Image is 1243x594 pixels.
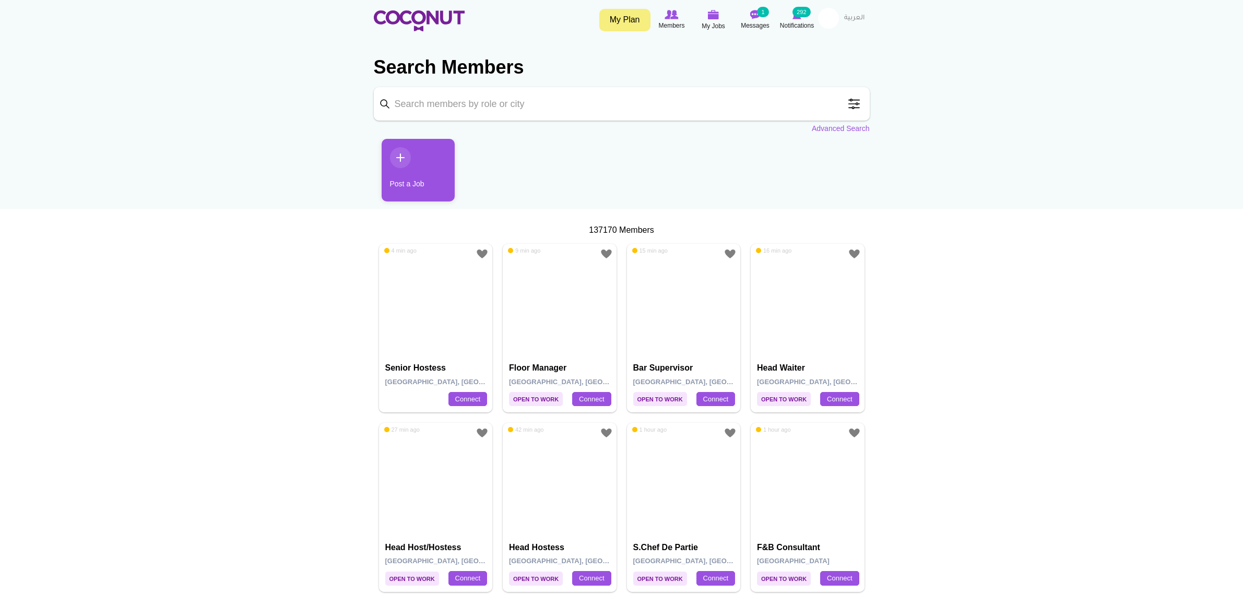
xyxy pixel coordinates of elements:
[633,363,737,373] h4: Bar Supervisor
[658,20,684,31] span: Members
[374,139,447,209] li: 1 / 1
[780,20,814,31] span: Notifications
[572,392,611,407] a: Connect
[632,247,668,254] span: 15 min ago
[633,572,687,586] span: Open to Work
[724,426,737,439] a: Add to Favourites
[509,378,658,386] span: [GEOGRAPHIC_DATA], [GEOGRAPHIC_DATA]
[508,247,540,254] span: 9 min ago
[476,426,489,439] a: Add to Favourites
[820,392,859,407] a: Connect
[848,426,861,439] a: Add to Favourites
[632,426,667,433] span: 1 hour ago
[385,378,534,386] span: [GEOGRAPHIC_DATA], [GEOGRAPHIC_DATA]
[600,426,613,439] a: Add to Favourites
[665,10,678,19] img: Browse Members
[848,247,861,260] a: Add to Favourites
[792,10,801,19] img: Notifications
[385,543,489,552] h4: Head Host/Hostess
[633,378,782,386] span: [GEOGRAPHIC_DATA], [GEOGRAPHIC_DATA]
[724,247,737,260] a: Add to Favourites
[757,363,861,373] h4: Head Waiter
[693,8,735,32] a: My Jobs My Jobs
[757,7,768,17] small: 1
[792,7,810,17] small: 292
[757,543,861,552] h4: F&B Consultant
[633,392,687,406] span: Open to Work
[509,363,613,373] h4: Floor Manager
[448,571,487,586] a: Connect
[509,392,563,406] span: Open to Work
[509,572,563,586] span: Open to Work
[757,557,830,565] span: [GEOGRAPHIC_DATA]
[572,571,611,586] a: Connect
[839,8,870,29] a: العربية
[696,571,735,586] a: Connect
[599,9,650,31] a: My Plan
[600,247,613,260] a: Add to Favourites
[750,10,761,19] img: Messages
[633,543,737,552] h4: S.Chef De partie
[820,571,859,586] a: Connect
[756,426,791,433] span: 1 hour ago
[757,378,906,386] span: [GEOGRAPHIC_DATA], [GEOGRAPHIC_DATA]
[735,8,776,32] a: Messages Messages 1
[384,426,420,433] span: 27 min ago
[374,55,870,80] h2: Search Members
[741,20,770,31] span: Messages
[374,87,870,121] input: Search members by role or city
[385,572,439,586] span: Open to Work
[448,392,487,407] a: Connect
[374,224,870,236] div: 137170 Members
[385,363,489,373] h4: Senior hostess
[509,557,658,565] span: [GEOGRAPHIC_DATA], [GEOGRAPHIC_DATA]
[476,247,489,260] a: Add to Favourites
[508,426,543,433] span: 42 min ago
[382,139,455,201] a: Post a Job
[633,557,782,565] span: [GEOGRAPHIC_DATA], [GEOGRAPHIC_DATA]
[385,557,534,565] span: [GEOGRAPHIC_DATA], [GEOGRAPHIC_DATA]
[812,123,870,134] a: Advanced Search
[696,392,735,407] a: Connect
[756,247,791,254] span: 16 min ago
[509,543,613,552] h4: Head Hostess
[757,572,811,586] span: Open to Work
[384,247,417,254] span: 4 min ago
[776,8,818,32] a: Notifications Notifications 292
[702,21,725,31] span: My Jobs
[757,392,811,406] span: Open to Work
[651,8,693,32] a: Browse Members Members
[374,10,465,31] img: Home
[708,10,719,19] img: My Jobs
